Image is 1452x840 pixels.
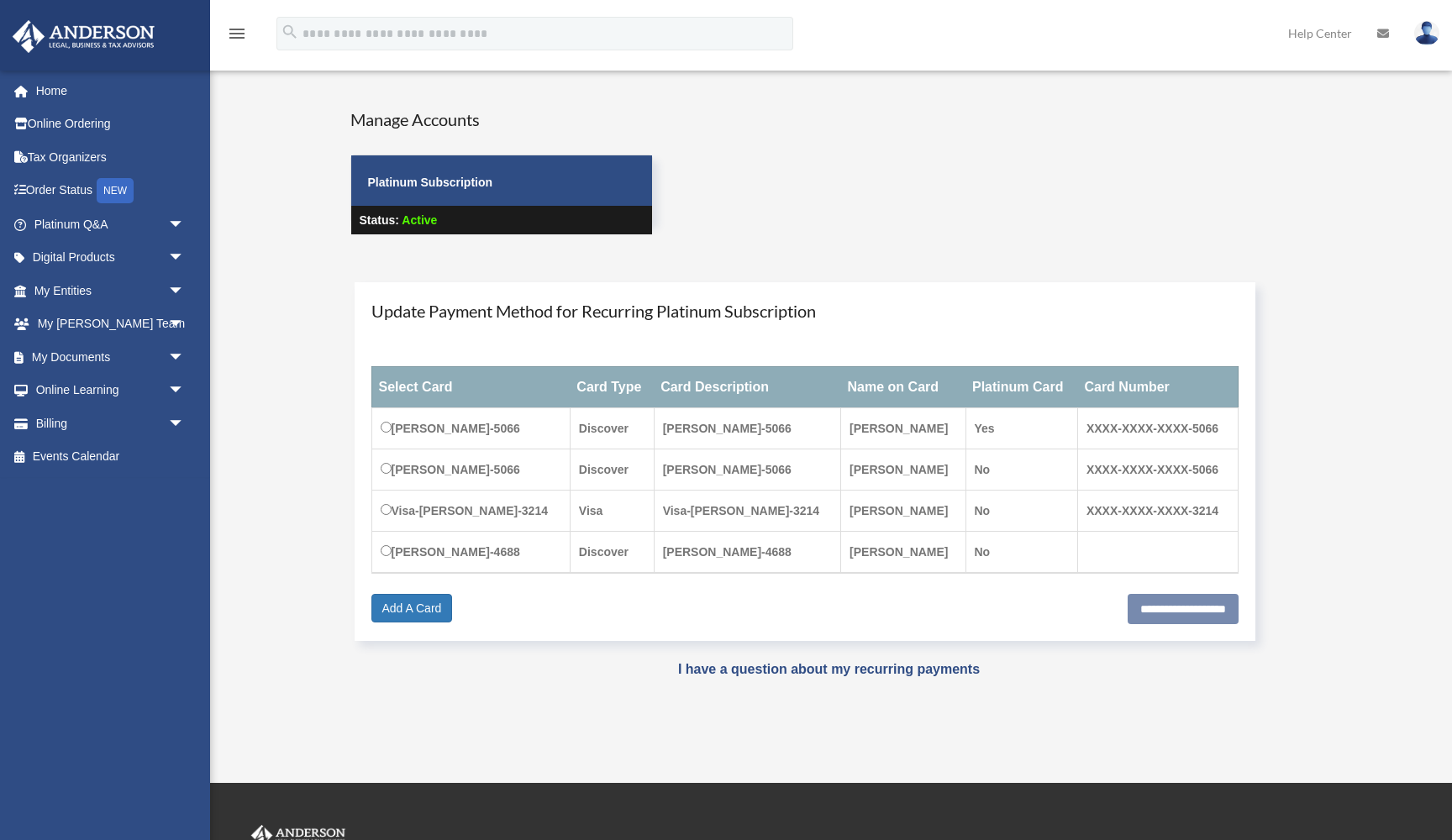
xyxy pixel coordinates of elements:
a: Platinum Q&Aarrow_drop_down [12,207,210,241]
div: NEW [97,178,134,203]
span: arrow_drop_down [168,407,202,441]
a: I have a question about my recurring payments [678,662,980,676]
td: [PERSON_NAME] [841,531,965,573]
a: menu [227,29,247,44]
th: Card Number [1077,366,1238,407]
a: My [PERSON_NAME] Teamarrow_drop_down [12,307,210,341]
th: Select Card [371,366,570,407]
td: Yes [965,407,1077,449]
td: Discover [570,407,654,449]
td: [PERSON_NAME] [841,490,965,531]
a: Order StatusNEW [12,174,210,208]
img: Anderson Advisors Platinum Portal [8,20,160,53]
span: arrow_drop_down [168,374,202,408]
span: arrow_drop_down [168,241,202,276]
strong: Platinum Subscription [368,176,493,189]
td: [PERSON_NAME]-5066 [654,449,840,490]
a: Billingarrow_drop_down [12,407,210,440]
td: [PERSON_NAME]-5066 [371,449,570,490]
td: No [965,531,1077,573]
td: Visa-[PERSON_NAME]-3214 [654,490,840,531]
td: XXXX-XXXX-XXXX-5066 [1077,407,1238,449]
td: Discover [570,531,654,573]
td: [PERSON_NAME] [841,449,965,490]
span: arrow_drop_down [168,274,202,308]
a: My Entitiesarrow_drop_down [12,274,210,307]
span: arrow_drop_down [168,307,202,342]
td: [PERSON_NAME]-5066 [371,407,570,449]
td: [PERSON_NAME]-4688 [371,531,570,573]
td: Visa [570,490,654,531]
span: arrow_drop_down [168,340,202,375]
td: Discover [570,449,654,490]
th: Name on Card [841,366,965,407]
strong: Status: [360,213,399,227]
h4: Update Payment Method for Recurring Platinum Subscription [371,299,1239,323]
span: Active [402,213,437,227]
td: Visa-[PERSON_NAME]-3214 [371,490,570,531]
a: Events Calendar [12,440,210,474]
td: [PERSON_NAME]-4688 [654,531,840,573]
th: Platinum Card [965,366,1077,407]
img: User Pic [1414,21,1439,45]
i: menu [227,24,247,44]
td: No [965,449,1077,490]
td: No [965,490,1077,531]
td: [PERSON_NAME] [841,407,965,449]
a: Online Ordering [12,108,210,141]
a: Home [12,74,210,108]
h4: Manage Accounts [350,108,653,131]
th: Card Type [570,366,654,407]
td: [PERSON_NAME]-5066 [654,407,840,449]
a: Add A Card [371,594,453,622]
a: My Documentsarrow_drop_down [12,340,210,374]
i: search [281,23,299,41]
a: Tax Organizers [12,140,210,174]
th: Card Description [654,366,840,407]
a: Online Learningarrow_drop_down [12,374,210,407]
td: XXXX-XXXX-XXXX-3214 [1077,490,1238,531]
td: XXXX-XXXX-XXXX-5066 [1077,449,1238,490]
span: arrow_drop_down [168,207,202,242]
a: Digital Productsarrow_drop_down [12,241,210,275]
